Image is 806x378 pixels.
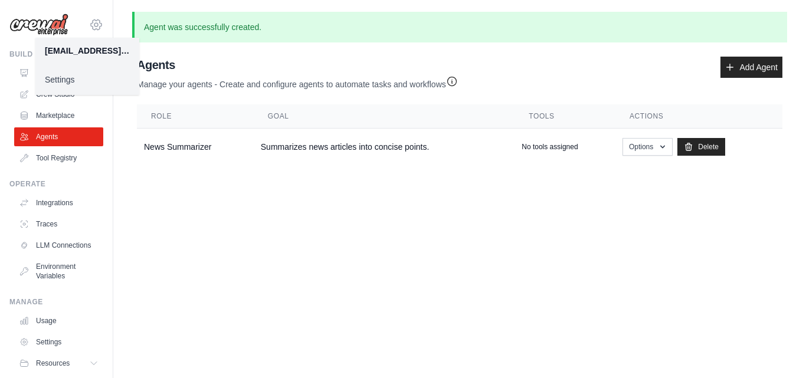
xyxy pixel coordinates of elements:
a: Agents [14,127,103,146]
p: Manage your agents - Create and configure agents to automate tasks and workflows [137,73,458,90]
a: Automations [14,64,103,83]
button: Resources [14,354,103,373]
a: Environment Variables [14,257,103,285]
img: Logo [9,14,68,36]
td: Summarizes news articles into concise points. [254,129,515,166]
a: Traces [14,215,103,234]
p: No tools assigned [522,142,578,152]
div: Operate [9,179,103,189]
h2: Agents [137,57,458,73]
a: Crew Studio [14,85,103,104]
a: Integrations [14,193,103,212]
div: Build [9,50,103,59]
th: Tools [515,104,615,129]
div: Manage [9,297,103,307]
a: Add Agent [720,57,782,78]
td: News Summarizer [137,129,254,166]
th: Goal [254,104,515,129]
p: Agent was successfully created. [132,12,787,42]
a: Tool Registry [14,149,103,167]
a: Settings [35,69,139,90]
a: LLM Connections [14,236,103,255]
a: Delete [677,138,725,156]
span: Resources [36,359,70,368]
a: Usage [14,311,103,330]
button: Options [622,138,673,156]
div: [EMAIL_ADDRESS][DOMAIN_NAME] [45,45,130,57]
a: Settings [14,333,103,351]
th: Actions [615,104,782,129]
a: Marketplace [14,106,103,125]
th: Role [137,104,254,129]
